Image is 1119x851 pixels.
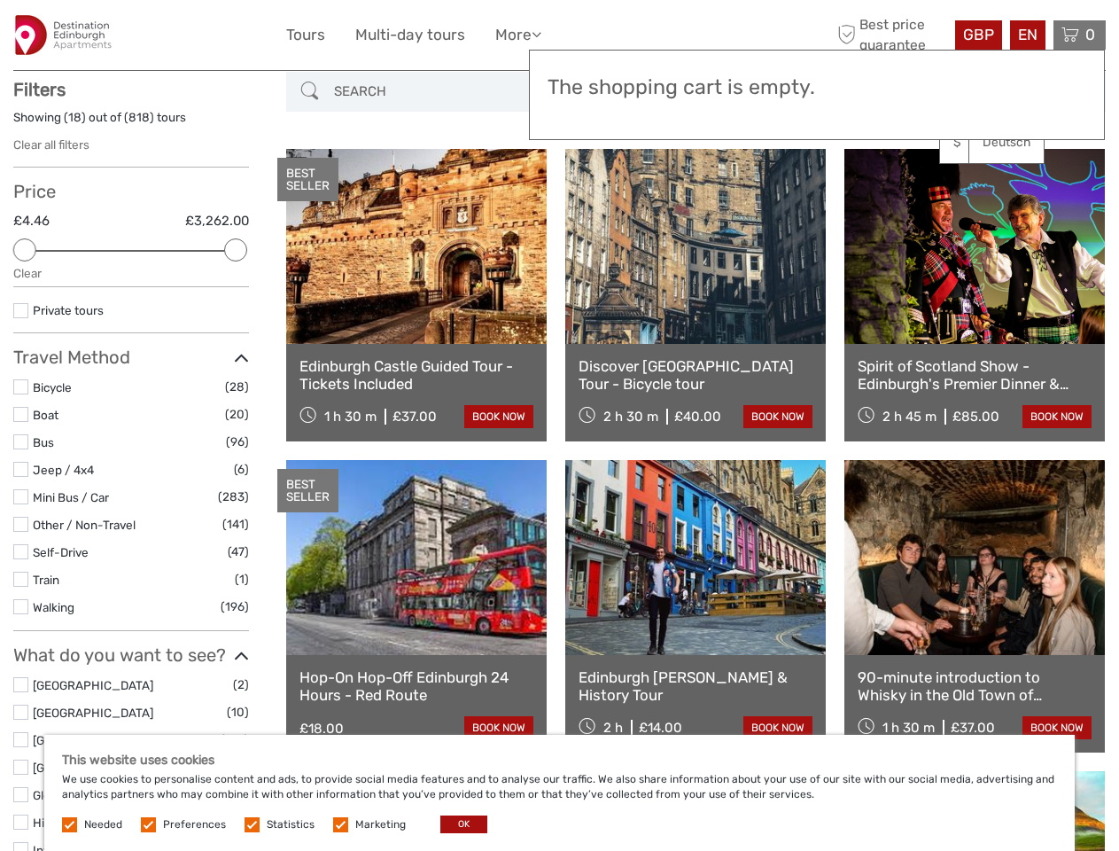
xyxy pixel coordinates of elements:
[603,409,658,425] span: 2 h 30 m
[743,716,812,739] a: book now
[218,487,249,507] span: (283)
[33,600,74,614] a: Walking
[1083,26,1098,43] span: 0
[355,22,465,48] a: Multi-day tours
[639,720,682,736] div: £14.00
[33,816,88,830] a: Highlands
[13,109,249,137] div: Showing ( ) out of ( ) tours
[603,720,623,736] span: 2 h
[221,730,249,750] span: (135)
[833,15,951,54] span: Best price guarantee
[228,542,249,562] span: (47)
[222,514,249,535] span: (141)
[225,404,249,425] span: (20)
[277,158,338,202] div: BEST SELLER
[68,109,82,126] label: 18
[440,816,487,833] button: OK
[33,678,153,692] a: [GEOGRAPHIC_DATA]
[225,377,249,397] span: (28)
[882,720,935,736] span: 1 h 30 m
[495,22,541,48] a: More
[13,644,249,666] h3: What do you want to see?
[1022,405,1092,428] a: book now
[743,405,812,428] a: book now
[579,357,812,394] a: Discover [GEOGRAPHIC_DATA] Tour - Bicycle tour
[33,733,153,747] a: [GEOGRAPHIC_DATA]
[1010,20,1045,50] div: EN
[13,79,66,100] strong: Filters
[227,702,249,722] span: (10)
[951,720,995,736] div: £37.00
[33,518,136,532] a: Other / Non-Travel
[221,597,249,617] span: (196)
[1022,716,1092,739] a: book now
[226,432,249,452] span: (96)
[84,817,122,832] label: Needed
[25,31,200,45] p: We're away right now. Please check back later!
[299,721,344,737] div: £18.00
[33,545,89,559] a: Self-Drive
[952,409,999,425] div: £85.00
[33,380,72,394] a: Bicycle
[234,459,249,480] span: (6)
[579,668,812,705] a: Edinburgh [PERSON_NAME] & History Tour
[33,788,78,802] a: Glencoe
[858,357,1092,394] a: Spirit of Scotland Show - Edinburgh's Premier Dinner & Show
[327,76,538,107] input: SEARCH
[13,212,50,230] label: £4.46
[13,265,249,282] div: Clear
[33,408,58,422] a: Boat
[355,817,406,832] label: Marketing
[548,75,1086,100] h3: The shopping cart is empty.
[128,109,150,126] label: 818
[233,675,249,695] span: (2)
[267,817,315,832] label: Statistics
[33,435,54,449] a: Bus
[674,409,721,425] div: £40.00
[33,761,153,775] a: [GEOGRAPHIC_DATA]
[33,490,109,504] a: Mini Bus / Car
[277,469,338,513] div: BEST SELLER
[163,817,226,832] label: Preferences
[858,668,1092,705] a: 90-minute introduction to Whisky in the Old Town of [GEOGRAPHIC_DATA]
[62,753,1057,768] h5: This website uses cookies
[13,13,114,57] img: 2975-d8c356c1-1139-4765-9adb-83c46dbfa04d_logo_small.jpg
[33,706,153,720] a: [GEOGRAPHIC_DATA]
[963,26,994,43] span: GBP
[299,668,533,705] a: Hop-On Hop-Off Edinburgh 24 Hours - Red Route
[464,716,533,739] a: book now
[235,569,249,589] span: (1)
[204,27,225,49] button: Open LiveChat chat widget
[464,405,533,428] a: book now
[940,127,1000,159] a: $
[286,22,325,48] a: Tours
[44,735,1075,851] div: We use cookies to personalise content and ads, to provide social media features and to analyse ou...
[13,181,249,202] h3: Price
[33,303,104,317] a: Private tours
[185,212,249,230] label: £3,262.00
[33,573,59,587] a: Train
[13,347,249,368] h3: Travel Method
[882,409,936,425] span: 2 h 45 m
[324,409,377,425] span: 1 h 30 m
[299,357,533,394] a: Edinburgh Castle Guided Tour - Tickets Included
[33,463,94,477] a: Jeep / 4x4
[969,127,1044,159] a: Deutsch
[392,409,437,425] div: £37.00
[13,137,89,152] a: Clear all filters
